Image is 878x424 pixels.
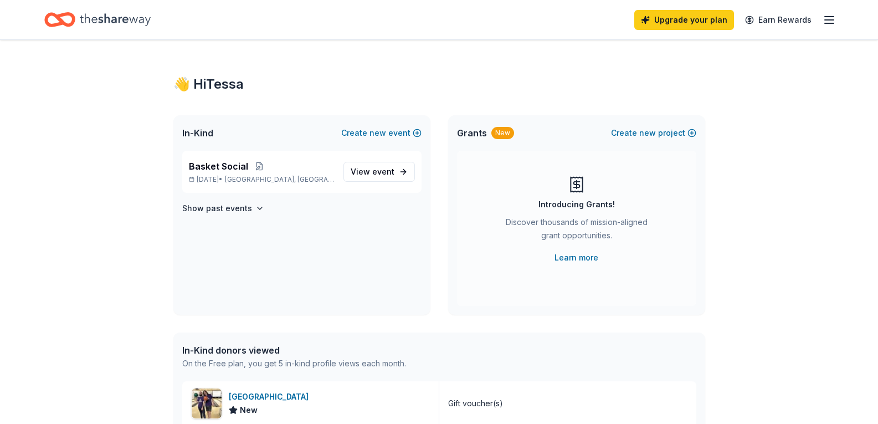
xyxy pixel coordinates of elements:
[182,202,252,215] h4: Show past events
[491,127,514,139] div: New
[182,202,264,215] button: Show past events
[341,126,422,140] button: Createnewevent
[738,10,818,30] a: Earn Rewards
[173,75,705,93] div: 👋 Hi Tessa
[457,126,487,140] span: Grants
[634,10,734,30] a: Upgrade your plan
[554,251,598,264] a: Learn more
[240,403,258,417] span: New
[189,175,335,184] p: [DATE] •
[225,175,334,184] span: [GEOGRAPHIC_DATA], [GEOGRAPHIC_DATA]
[538,198,615,211] div: Introducing Grants!
[372,167,394,176] span: event
[351,165,394,178] span: View
[639,126,656,140] span: new
[189,160,248,173] span: Basket Social
[229,390,313,403] div: [GEOGRAPHIC_DATA]
[343,162,415,182] a: View event
[369,126,386,140] span: new
[182,126,213,140] span: In-Kind
[611,126,696,140] button: Createnewproject
[44,7,151,33] a: Home
[448,397,503,410] div: Gift voucher(s)
[192,389,222,418] img: Image for Rocky Springs Entertainment Center
[182,344,406,357] div: In-Kind donors viewed
[182,357,406,370] div: On the Free plan, you get 5 in-kind profile views each month.
[501,216,652,247] div: Discover thousands of mission-aligned grant opportunities.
